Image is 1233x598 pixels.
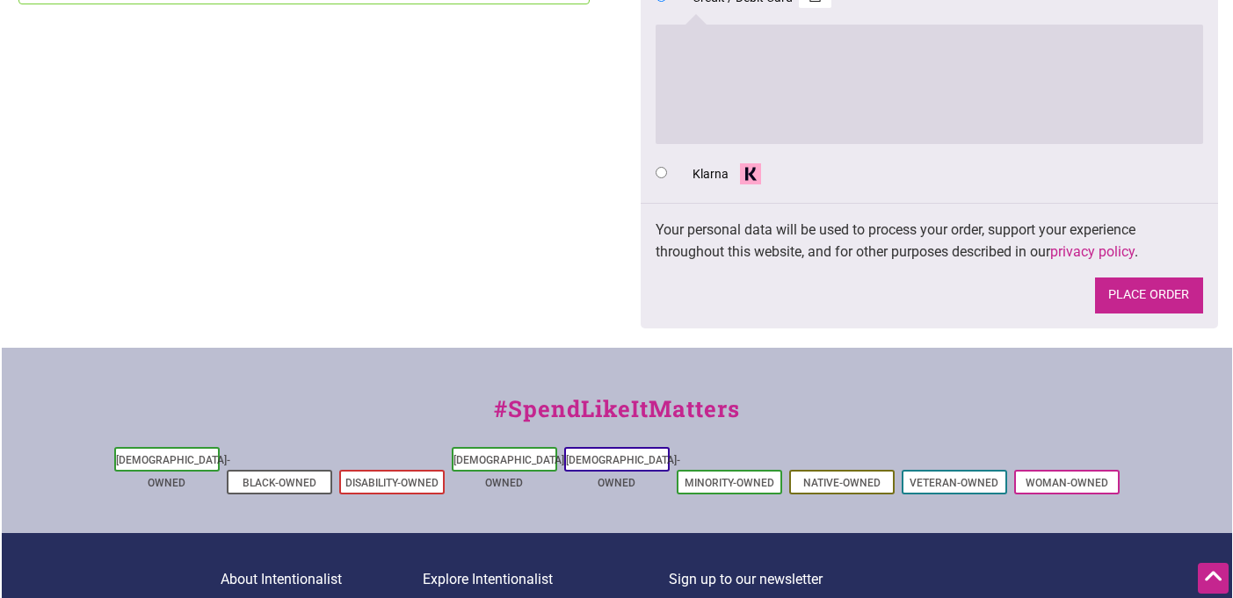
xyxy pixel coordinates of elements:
label: Klarna [693,163,767,185]
div: Scroll Back to Top [1198,563,1229,594]
img: Klarna [735,163,767,184]
a: privacy policy [1050,243,1135,260]
iframe: To enrich screen reader interactions, please activate Accessibility in Grammarly extension settings [666,35,1193,130]
div: #SpendLikeItMatters [2,392,1232,443]
a: [DEMOGRAPHIC_DATA]-Owned [566,454,680,489]
a: [DEMOGRAPHIC_DATA]-Owned [116,454,230,489]
p: About Intentionalist [221,568,423,591]
a: Disability-Owned [345,477,439,489]
a: Veteran-Owned [910,477,998,489]
p: Your personal data will be used to process your order, support your experience throughout this we... [656,219,1203,263]
a: Woman-Owned [1026,477,1108,489]
a: Minority-Owned [685,477,774,489]
a: [DEMOGRAPHIC_DATA]-Owned [453,454,568,489]
button: Place order [1095,277,1203,313]
p: Explore Intentionalist [423,568,669,591]
a: Native-Owned [803,477,881,489]
p: Sign up to our newsletter [669,568,1012,591]
a: Black-Owned [243,477,316,489]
